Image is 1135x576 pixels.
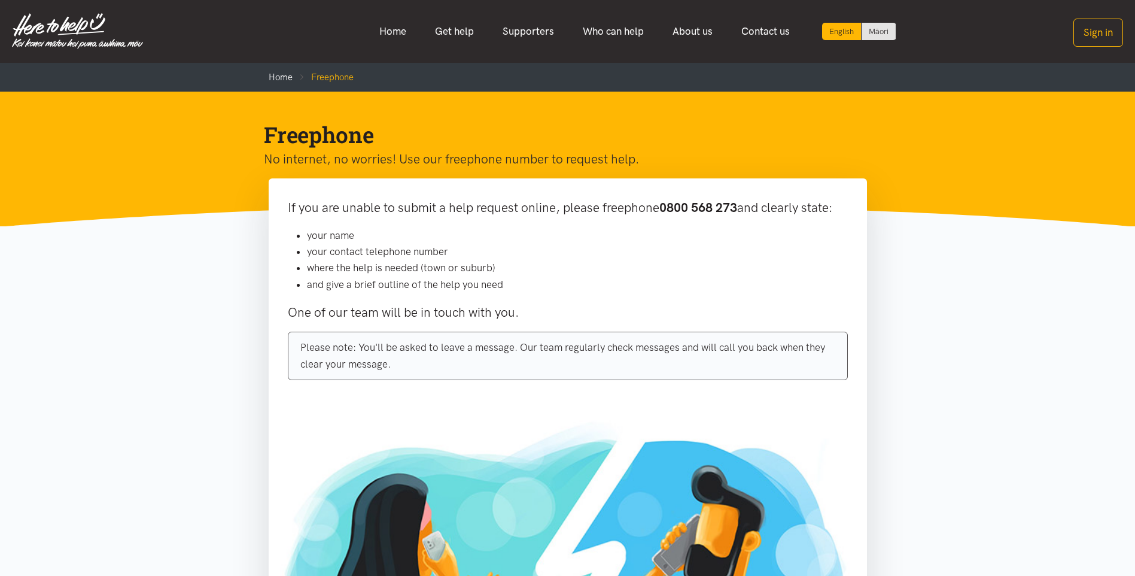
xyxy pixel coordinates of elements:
p: If you are unable to submit a help request online, please freephone and clearly state: [288,198,848,218]
li: your contact telephone number [307,244,848,260]
button: Sign in [1073,19,1123,47]
a: About us [658,19,727,44]
div: Please note: You'll be asked to leave a message. Our team regularly check messages and will call ... [288,332,848,380]
img: Home [12,13,143,49]
div: Language toggle [822,23,896,40]
a: Supporters [488,19,568,44]
div: Current language [822,23,862,40]
b: 0800 568 273 [659,200,737,215]
li: where the help is needed (town or suburb) [307,260,848,276]
h1: Freephone [264,120,853,149]
li: Freephone [293,70,354,84]
p: One of our team will be in touch with you. [288,302,848,323]
a: Switch to Te Reo Māori [862,23,896,40]
a: Home [269,72,293,83]
p: No internet, no worries! Use our freephone number to request help. [264,149,853,169]
a: Home [365,19,421,44]
a: Get help [421,19,488,44]
a: Who can help [568,19,658,44]
li: and give a brief outline of the help you need [307,277,848,293]
li: your name [307,228,848,244]
a: Contact us [727,19,804,44]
